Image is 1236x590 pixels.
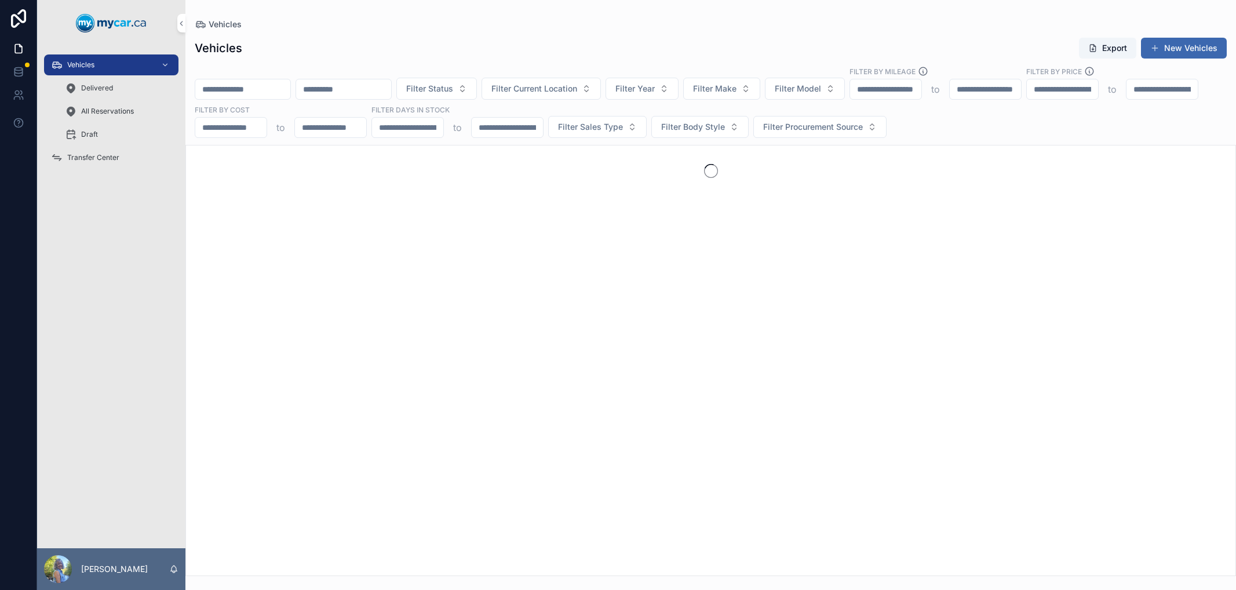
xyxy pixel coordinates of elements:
a: Vehicles [195,19,242,30]
span: Vehicles [209,19,242,30]
a: Transfer Center [44,147,178,168]
span: Filter Procurement Source [763,121,863,133]
p: to [453,121,462,134]
div: scrollable content [37,46,185,183]
span: Filter Make [693,83,737,94]
a: Delivered [58,78,178,99]
span: Filter Status [406,83,453,94]
span: Filter Model [775,83,821,94]
p: to [276,121,285,134]
span: Delivered [81,83,113,93]
span: Filter Body Style [661,121,725,133]
p: to [931,82,940,96]
span: Transfer Center [67,153,119,162]
button: Select Button [683,78,760,100]
span: Vehicles [67,60,94,70]
button: Select Button [753,116,887,138]
button: Select Button [765,78,845,100]
a: Draft [58,124,178,145]
button: Select Button [396,78,477,100]
button: Export [1079,38,1136,59]
p: to [1108,82,1117,96]
button: Select Button [482,78,601,100]
label: Filter Days In Stock [371,104,450,115]
button: Select Button [651,116,749,138]
p: [PERSON_NAME] [81,563,148,575]
label: Filter By Mileage [849,66,916,77]
a: Vehicles [44,54,178,75]
h1: Vehicles [195,40,242,56]
img: App logo [76,14,147,32]
span: Draft [81,130,98,139]
button: Select Button [548,116,647,138]
button: Select Button [606,78,679,100]
span: Filter Year [615,83,655,94]
a: All Reservations [58,101,178,122]
span: Filter Sales Type [558,121,623,133]
button: New Vehicles [1141,38,1227,59]
span: Filter Current Location [491,83,577,94]
label: FILTER BY PRICE [1026,66,1082,77]
label: FILTER BY COST [195,104,250,115]
span: All Reservations [81,107,134,116]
